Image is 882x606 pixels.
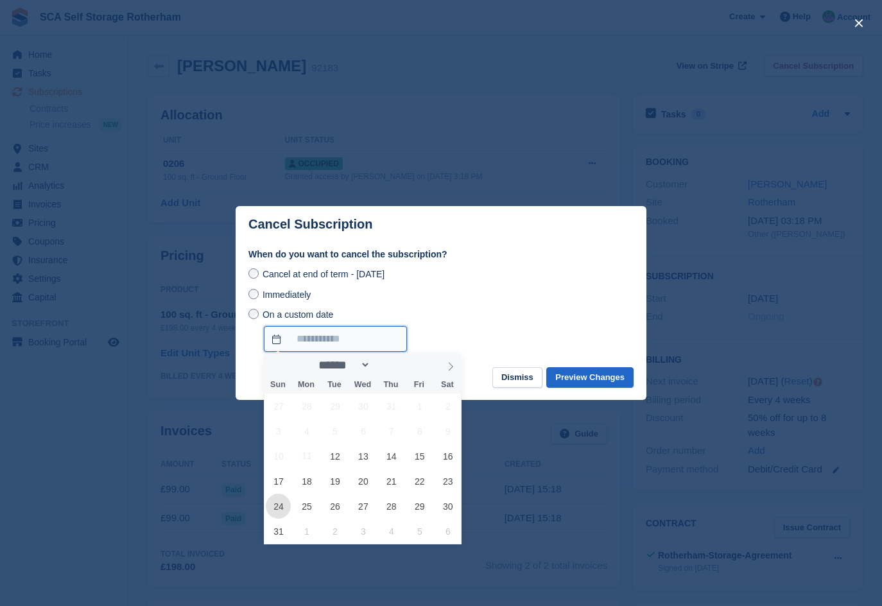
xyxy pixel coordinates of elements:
[370,358,411,372] input: Year
[350,469,376,494] span: August 20, 2025
[266,444,291,469] span: August 10, 2025
[407,394,432,419] span: August 1, 2025
[350,444,376,469] span: August 13, 2025
[546,367,634,388] button: Preview Changes
[263,290,311,300] span: Immediately
[379,419,404,444] span: August 7, 2025
[379,519,404,544] span: September 4, 2025
[315,358,371,372] select: Month
[322,394,347,419] span: July 29, 2025
[266,394,291,419] span: July 27, 2025
[435,394,460,419] span: August 2, 2025
[435,444,460,469] span: August 16, 2025
[294,394,319,419] span: July 28, 2025
[266,469,291,494] span: August 17, 2025
[320,381,349,389] span: Tue
[435,494,460,519] span: August 30, 2025
[294,444,319,469] span: August 11, 2025
[435,419,460,444] span: August 9, 2025
[407,469,432,494] span: August 22, 2025
[377,381,405,389] span: Thu
[435,469,460,494] span: August 23, 2025
[248,217,372,232] p: Cancel Subscription
[248,289,259,299] input: Immediately
[292,381,320,389] span: Mon
[407,419,432,444] span: August 8, 2025
[379,494,404,519] span: August 28, 2025
[407,444,432,469] span: August 15, 2025
[435,519,460,544] span: September 6, 2025
[322,419,347,444] span: August 5, 2025
[248,268,259,279] input: Cancel at end of term - [DATE]
[248,248,634,261] label: When do you want to cancel the subscription?
[405,381,433,389] span: Fri
[349,381,377,389] span: Wed
[266,519,291,544] span: August 31, 2025
[379,444,404,469] span: August 14, 2025
[294,419,319,444] span: August 4, 2025
[294,519,319,544] span: September 1, 2025
[264,381,292,389] span: Sun
[849,13,869,33] button: close
[263,269,385,279] span: Cancel at end of term - [DATE]
[322,519,347,544] span: September 2, 2025
[350,519,376,544] span: September 3, 2025
[294,494,319,519] span: August 25, 2025
[350,419,376,444] span: August 6, 2025
[433,381,462,389] span: Sat
[350,394,376,419] span: July 30, 2025
[248,309,259,319] input: On a custom date
[322,444,347,469] span: August 12, 2025
[263,309,334,320] span: On a custom date
[379,469,404,494] span: August 21, 2025
[407,519,432,544] span: September 5, 2025
[294,469,319,494] span: August 18, 2025
[266,419,291,444] span: August 3, 2025
[266,494,291,519] span: August 24, 2025
[379,394,404,419] span: July 31, 2025
[264,326,407,352] input: On a custom date
[350,494,376,519] span: August 27, 2025
[492,367,542,388] button: Dismiss
[322,494,347,519] span: August 26, 2025
[322,469,347,494] span: August 19, 2025
[407,494,432,519] span: August 29, 2025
